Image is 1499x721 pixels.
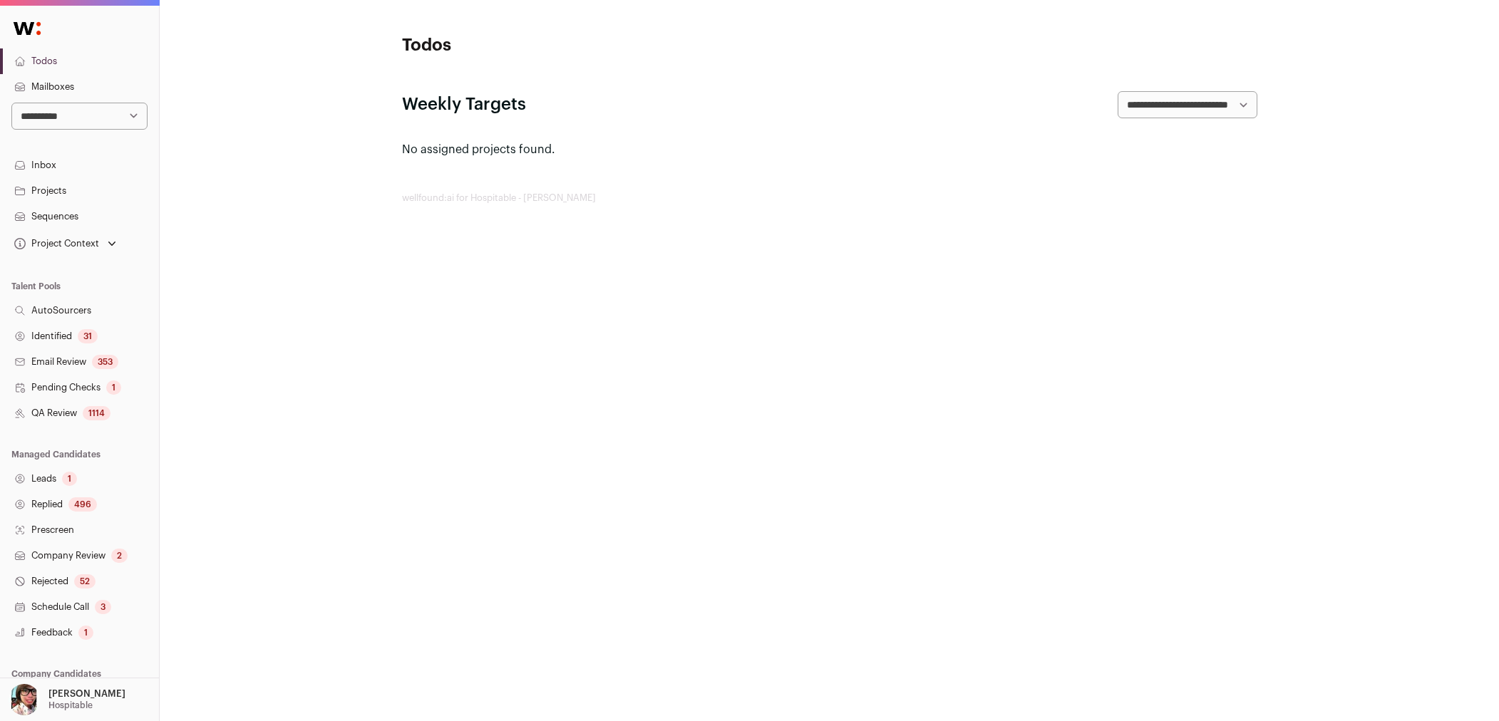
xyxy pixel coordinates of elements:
[74,574,96,588] div: 52
[106,380,121,395] div: 1
[95,600,111,614] div: 3
[402,34,687,57] h1: Todos
[6,684,128,715] button: Open dropdown
[402,192,1257,204] footer: wellfound:ai for Hospitable - [PERSON_NAME]
[6,14,48,43] img: Wellfound
[92,355,118,369] div: 353
[402,141,1257,158] p: No assigned projects found.
[11,234,119,254] button: Open dropdown
[78,626,93,640] div: 1
[48,700,93,711] p: Hospitable
[83,406,110,420] div: 1114
[78,329,98,343] div: 31
[68,497,97,512] div: 496
[48,688,125,700] p: [PERSON_NAME]
[111,549,128,563] div: 2
[62,472,77,486] div: 1
[9,684,40,715] img: 14759586-medium_jpg
[402,93,526,116] h2: Weekly Targets
[11,238,99,249] div: Project Context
